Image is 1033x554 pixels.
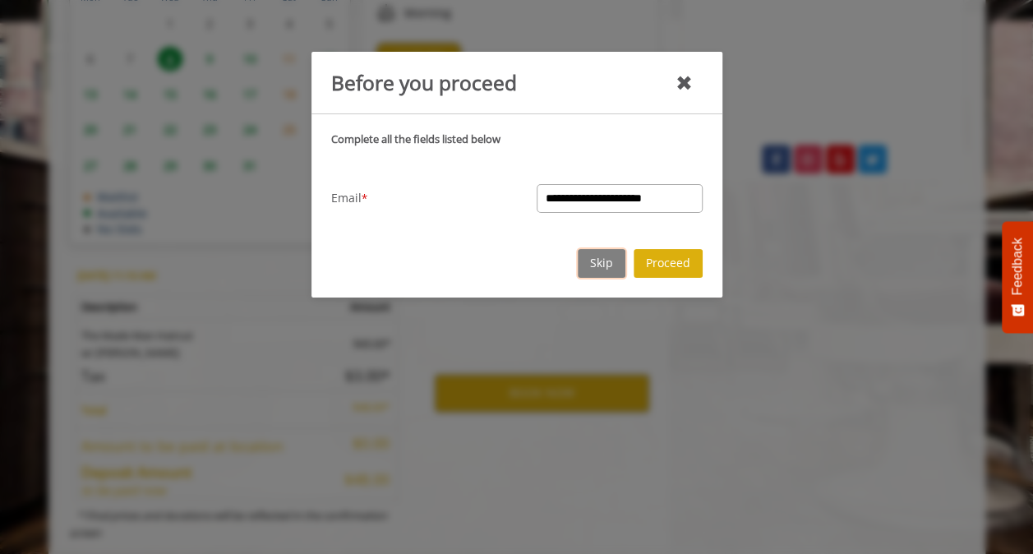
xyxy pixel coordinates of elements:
span: Feedback [1010,238,1025,295]
span: Email [331,189,362,207]
button: Feedback - Show survey [1002,221,1033,333]
button: Proceed [634,249,703,278]
div: Before you proceed [331,67,517,99]
b: Complete all the fields listed below [331,132,500,146]
button: Skip [578,249,625,278]
div: close mandatory details dialog [676,66,693,99]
